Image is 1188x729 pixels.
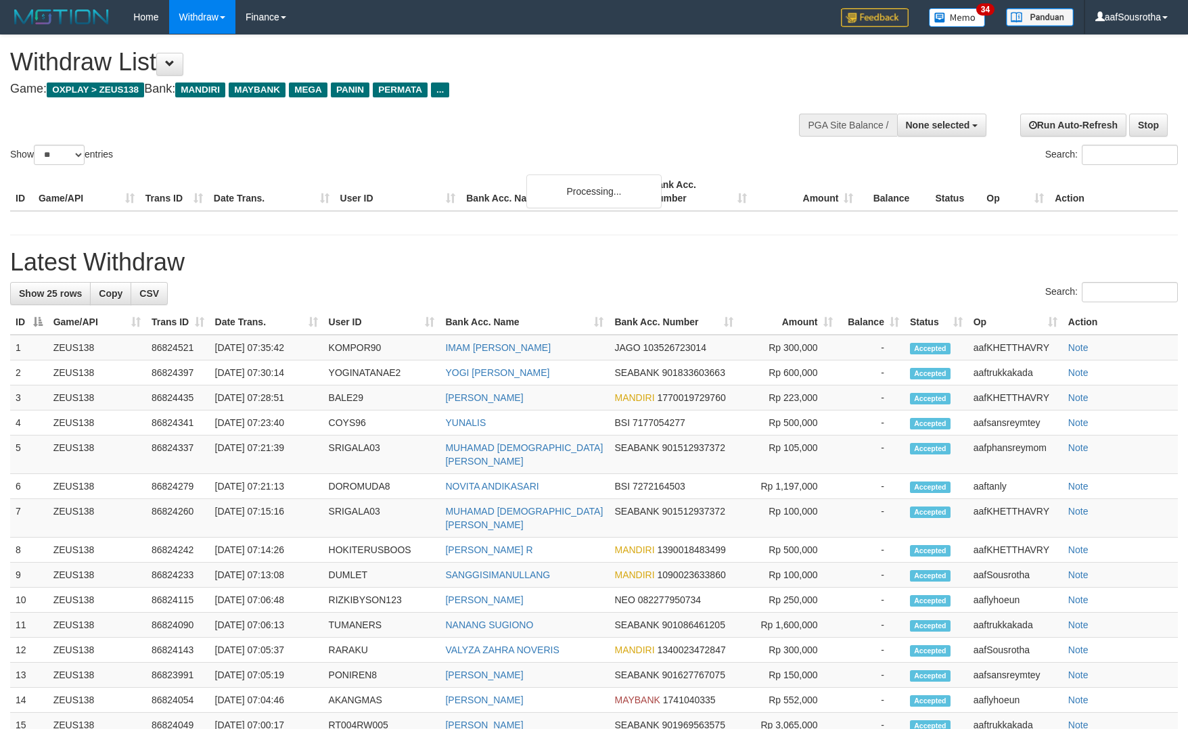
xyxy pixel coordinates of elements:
td: - [838,410,905,436]
span: Accepted [910,481,951,493]
a: NANANG SUGIONO [445,619,533,630]
span: Accepted [910,645,951,657]
td: Rp 105,000 [739,436,838,474]
span: Accepted [910,620,951,632]
a: [PERSON_NAME] [445,669,523,680]
span: Copy [99,288,122,299]
td: 86824341 [146,410,210,436]
td: Rp 500,000 [739,538,838,563]
td: SRIGALA03 [323,499,440,538]
td: [DATE] 07:13:08 [210,563,323,588]
th: Action [1063,310,1178,335]
span: MANDIRI [614,644,654,655]
td: - [838,385,905,410]
td: - [838,613,905,638]
a: [PERSON_NAME] [445,594,523,605]
h4: Game: Bank: [10,83,779,96]
td: 86824521 [146,335,210,360]
td: 6 [10,474,48,499]
a: Stop [1129,114,1168,137]
td: [DATE] 07:21:13 [210,474,323,499]
a: MUHAMAD [DEMOGRAPHIC_DATA][PERSON_NAME] [445,442,603,467]
td: [DATE] 07:35:42 [210,335,323,360]
a: Note [1068,481,1089,492]
td: aafSousrotha [968,638,1063,663]
a: Note [1068,417,1089,428]
td: ZEUS138 [48,613,146,638]
td: [DATE] 07:30:14 [210,360,323,385]
span: Copy 1340023472847 to clipboard [657,644,725,655]
td: Rp 500,000 [739,410,838,436]
td: - [838,688,905,713]
td: Rp 600,000 [739,360,838,385]
div: PGA Site Balance / [799,114,896,137]
a: Note [1068,669,1089,680]
td: AKANGMAS [323,688,440,713]
td: TUMANERS [323,613,440,638]
th: Bank Acc. Number: activate to sort column ascending [609,310,739,335]
span: None selected [906,120,970,131]
td: 7 [10,499,48,538]
span: Copy 103526723014 to clipboard [643,342,706,353]
a: Note [1068,392,1089,403]
span: Copy 901833603663 to clipboard [662,367,725,378]
a: Note [1068,442,1089,453]
span: PERMATA [373,83,428,97]
a: Note [1068,644,1089,655]
td: 14 [10,688,48,713]
span: MANDIRI [614,544,654,555]
span: SEABANK [614,669,659,680]
td: aafKHETTHAVRY [968,385,1063,410]
span: SEABANK [614,506,659,517]
td: aafKHETTHAVRY [968,499,1063,538]
button: None selected [897,114,987,137]
th: Bank Acc. Number [645,172,752,211]
th: Date Trans.: activate to sort column ascending [210,310,323,335]
span: Copy 082277950734 to clipboard [638,594,701,605]
td: 12 [10,638,48,663]
td: Rp 100,000 [739,499,838,538]
th: Date Trans. [208,172,335,211]
td: PONIREN8 [323,663,440,688]
span: MEGA [289,83,327,97]
span: SEABANK [614,442,659,453]
th: Amount [752,172,859,211]
select: Showentries [34,145,85,165]
td: ZEUS138 [48,663,146,688]
td: [DATE] 07:23:40 [210,410,323,436]
td: 86824242 [146,538,210,563]
th: Balance: activate to sort column ascending [838,310,905,335]
td: Rp 300,000 [739,335,838,360]
td: ZEUS138 [48,638,146,663]
a: Note [1068,342,1089,353]
th: User ID [335,172,461,211]
th: Status: activate to sort column ascending [905,310,968,335]
td: 86824279 [146,474,210,499]
span: Copy 1390018483499 to clipboard [657,544,725,555]
span: Accepted [910,595,951,607]
a: [PERSON_NAME] R [445,544,532,555]
span: MANDIRI [175,83,225,97]
span: Accepted [910,670,951,682]
td: - [838,474,905,499]
td: ZEUS138 [48,688,146,713]
a: CSV [131,282,168,305]
a: [PERSON_NAME] [445,695,523,705]
td: - [838,335,905,360]
span: Accepted [910,393,951,404]
a: SANGGISIMANULLANG [445,569,550,580]
th: Op: activate to sort column ascending [968,310,1063,335]
span: Accepted [910,368,951,379]
td: 86824054 [146,688,210,713]
a: Note [1068,367,1089,378]
span: Copy 901512937372 to clipboard [662,506,725,517]
span: BSI [614,481,630,492]
span: MAYBANK [614,695,660,705]
span: Copy 901512937372 to clipboard [662,442,725,453]
td: - [838,638,905,663]
a: Copy [90,282,131,305]
span: ... [431,83,449,97]
label: Search: [1045,145,1178,165]
td: aafSousrotha [968,563,1063,588]
label: Show entries [10,145,113,165]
